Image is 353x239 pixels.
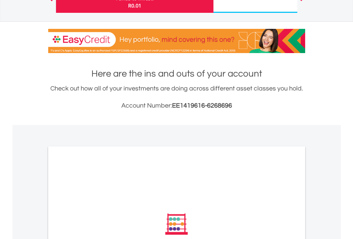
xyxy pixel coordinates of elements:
[48,29,305,53] img: EasyCredit Promotion Banner
[48,101,305,111] h3: Account Number:
[172,102,232,109] span: EE1419616-6268696
[48,67,305,80] h1: Here are the ins and outs of your account
[48,84,305,111] div: Check out how all of your investments are doing across different asset classes you hold.
[128,2,141,9] span: R0.01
